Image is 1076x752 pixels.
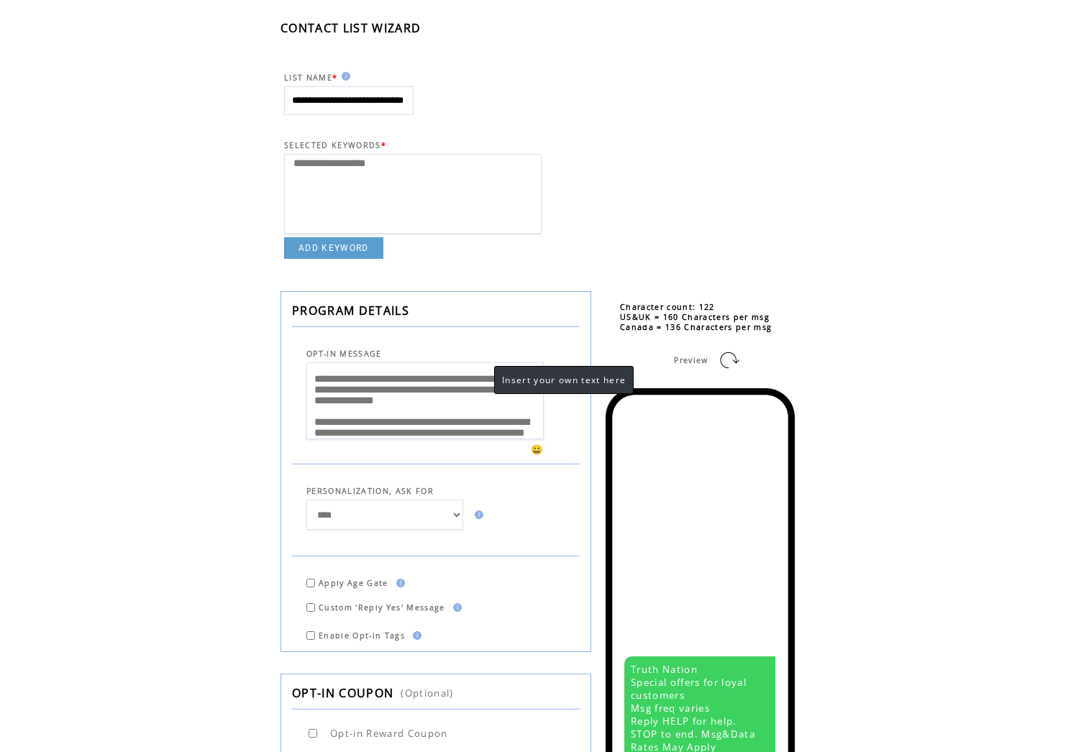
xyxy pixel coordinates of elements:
span: Preview [674,355,708,365]
img: help.gif [392,579,405,587]
img: help.gif [470,510,483,519]
span: Insert your own text here [502,374,626,386]
span: Opt-in Reward Coupon [330,727,448,740]
span: LIST NAME [284,73,332,83]
span: (Optional) [401,687,453,700]
span: OPT-IN COUPON [292,685,393,701]
img: help.gif [337,72,350,81]
span: 😀 [531,443,544,456]
span: US&UK = 160 Characters per msg [620,312,770,322]
span: Apply Age Gate [319,578,388,588]
span: Custom 'Reply Yes' Message [319,602,445,613]
span: OPT-IN MESSAGE [306,349,382,359]
span: Character count: 122 [620,302,715,312]
span: SELECTED KEYWORDS [284,140,381,150]
a: ADD KEYWORD [284,237,383,259]
span: Canada = 136 Characters per msg [620,322,772,332]
span: Enable Opt-in Tags [319,631,405,641]
span: PERSONALIZATION, ASK FOR [306,486,434,496]
img: help.gif [409,631,421,640]
span: PROGRAM DETAILS [292,303,409,318]
span: CONTACT LIST WIZARD [281,20,421,36]
img: help.gif [449,603,462,612]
